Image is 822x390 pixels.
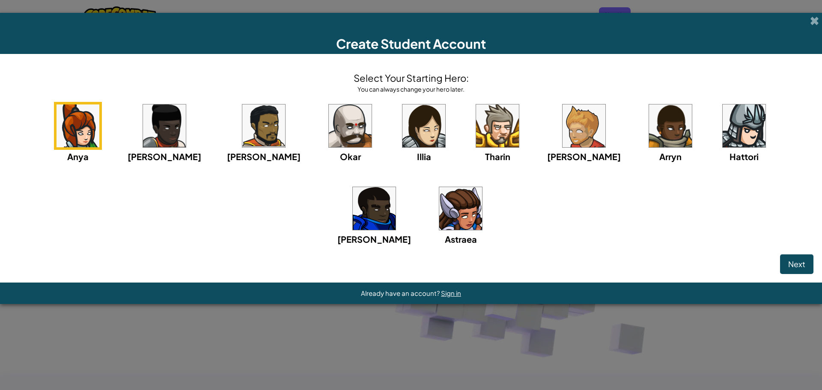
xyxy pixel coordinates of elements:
[723,104,765,147] img: portrait.png
[547,151,621,162] span: [PERSON_NAME]
[445,234,477,244] span: Astraea
[329,104,372,147] img: portrait.png
[730,151,759,162] span: Hattori
[128,151,201,162] span: [PERSON_NAME]
[780,254,813,274] button: Next
[143,104,186,147] img: portrait.png
[441,289,461,297] a: Sign in
[417,151,431,162] span: Illia
[227,151,301,162] span: [PERSON_NAME]
[485,151,510,162] span: Tharin
[336,36,486,52] span: Create Student Account
[649,104,692,147] img: portrait.png
[476,104,519,147] img: portrait.png
[354,71,469,85] h4: Select Your Starting Hero:
[439,187,482,230] img: portrait.png
[354,85,469,93] div: You can always change your hero later.
[340,151,361,162] span: Okar
[788,259,805,269] span: Next
[353,187,396,230] img: portrait.png
[57,104,99,147] img: portrait.png
[402,104,445,147] img: portrait.png
[563,104,605,147] img: portrait.png
[242,104,285,147] img: portrait.png
[361,289,441,297] span: Already have an account?
[337,234,411,244] span: [PERSON_NAME]
[67,151,89,162] span: Anya
[659,151,682,162] span: Arryn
